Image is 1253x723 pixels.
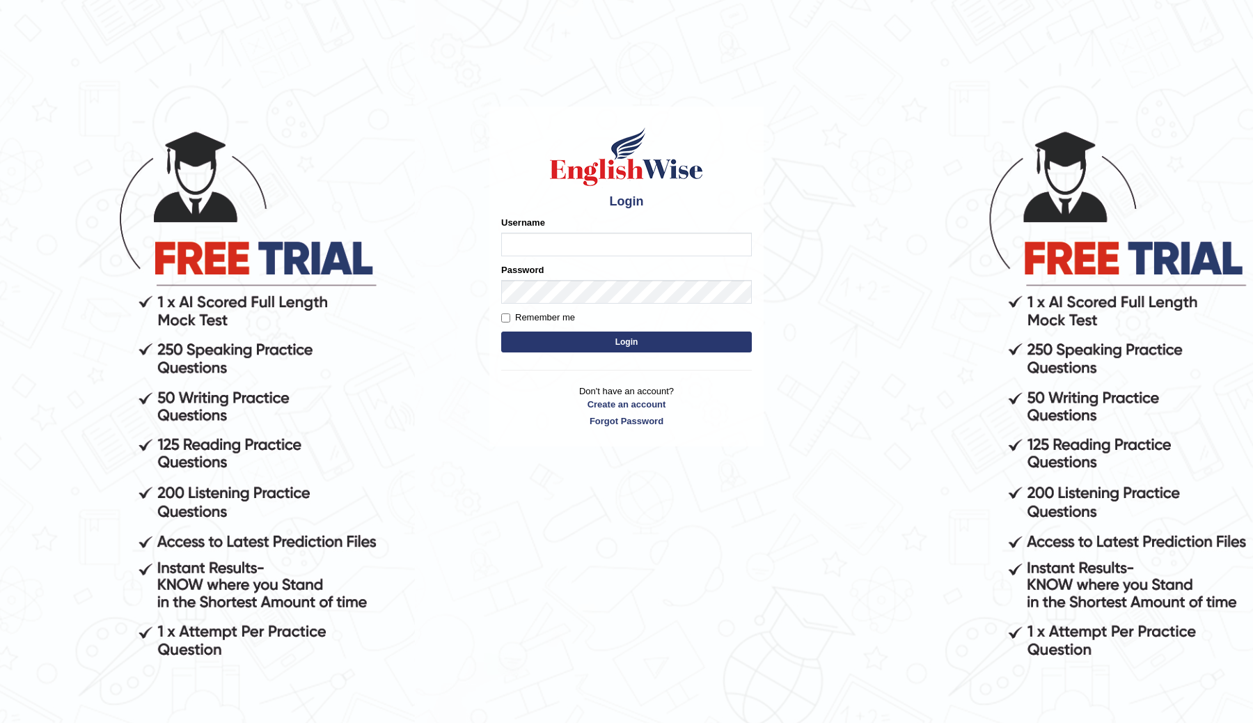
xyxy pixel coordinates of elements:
[501,313,510,322] input: Remember me
[501,216,545,229] label: Username
[501,398,752,411] a: Create an account
[501,332,752,352] button: Login
[501,195,752,209] h4: Login
[501,414,752,428] a: Forgot Password
[501,311,575,325] label: Remember me
[501,384,752,428] p: Don't have an account?
[501,263,544,277] label: Password
[547,125,706,188] img: Logo of English Wise sign in for intelligent practice with AI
